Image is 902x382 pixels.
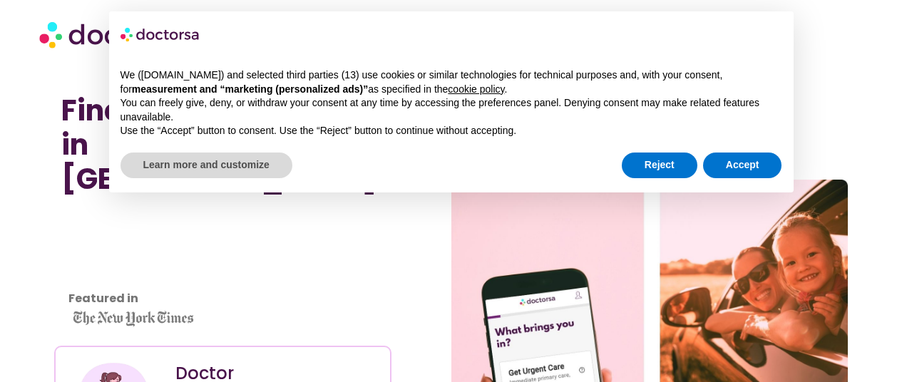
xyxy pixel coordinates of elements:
button: Accept [703,153,782,178]
p: Use the “Accept” button to consent. Use the “Reject” button to continue without accepting. [121,124,782,138]
button: Reject [622,153,697,178]
strong: Featured in [68,290,138,306]
button: Learn more and customize [121,153,292,178]
strong: measurement and “marketing (personalized ads)” [132,83,368,95]
iframe: Customer reviews powered by Trustpilot [61,210,190,317]
a: cookie policy [448,83,504,95]
img: logo [121,23,200,46]
h1: Find a Doctor Near Me in [GEOGRAPHIC_DATA] [61,93,384,196]
p: We ([DOMAIN_NAME]) and selected third parties (13) use cookies or similar technologies for techni... [121,68,782,96]
p: You can freely give, deny, or withdraw your consent at any time by accessing the preferences pane... [121,96,782,124]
